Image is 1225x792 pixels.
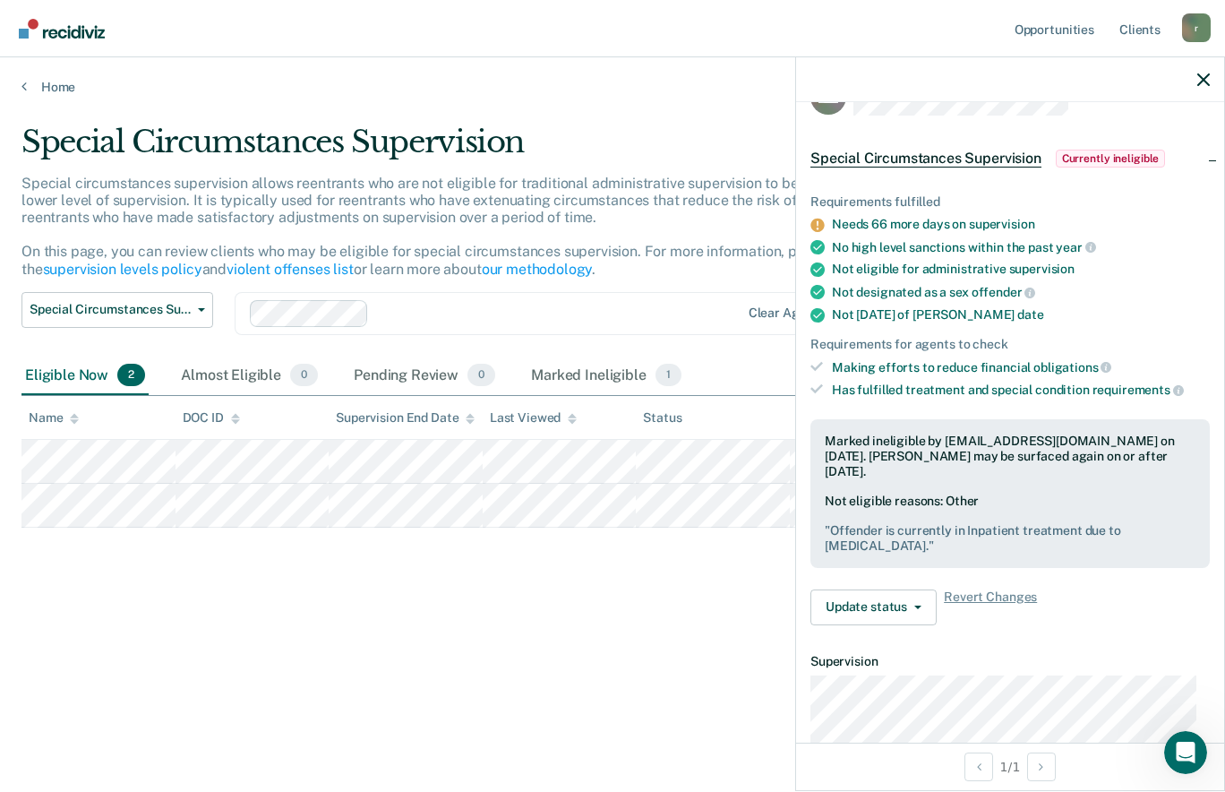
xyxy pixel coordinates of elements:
[832,284,1210,300] div: Not designated as a sex
[810,150,1041,168] span: Special Circumstances Supervision
[832,307,1210,323] div: Not [DATE] of [PERSON_NAME]
[1182,13,1211,42] button: Profile dropdown button
[1182,13,1211,42] div: r
[1009,262,1075,276] span: supervision
[1027,753,1056,781] button: Next Opportunity
[43,261,202,278] a: supervision levels policy
[796,743,1224,790] div: 1 / 1
[527,357,685,396] div: Marked Ineligible
[183,410,240,426] div: DOC ID
[21,175,901,278] p: Special circumstances supervision allows reentrants who are not eligible for traditional administ...
[30,302,191,317] span: Special Circumstances Supervision
[21,79,1204,95] a: Home
[832,382,1210,398] div: Has fulfilled treatment and special condition
[290,364,318,387] span: 0
[810,337,1210,352] div: Requirements for agents to check
[19,19,105,39] img: Recidiviz
[972,285,1036,299] span: offender
[467,364,495,387] span: 0
[796,130,1224,187] div: Special Circumstances SupervisionCurrently ineligible
[1164,731,1207,774] iframe: Intercom live chat
[832,359,1210,375] div: Making efforts to reduce financial
[832,262,1210,277] div: Not eligible for administrative
[825,494,1195,553] div: Not eligible reasons: Other
[749,306,825,321] div: Clear agents
[1056,150,1166,168] span: Currently ineligible
[825,434,1195,478] div: Marked ineligible by [EMAIL_ADDRESS][DOMAIN_NAME] on [DATE]. [PERSON_NAME] may be surfaced again ...
[832,217,1210,232] div: Needs 66 more days on supervision
[655,364,681,387] span: 1
[21,124,940,175] div: Special Circumstances Supervision
[177,357,321,396] div: Almost Eligible
[964,753,993,781] button: Previous Opportunity
[482,261,593,278] a: our methodology
[1017,307,1043,322] span: date
[21,357,149,396] div: Eligible Now
[810,194,1210,210] div: Requirements fulfilled
[832,239,1210,255] div: No high level sanctions within the past
[227,261,354,278] a: violent offenses list
[1092,383,1184,397] span: requirements
[810,654,1210,669] dt: Supervision
[336,410,475,426] div: Supervision End Date
[490,410,577,426] div: Last Viewed
[350,357,499,396] div: Pending Review
[810,590,937,625] button: Update status
[29,410,79,426] div: Name
[944,590,1037,625] span: Revert Changes
[643,410,681,426] div: Status
[1056,240,1095,254] span: year
[825,523,1195,554] pre: " Offender is currently in Inpatient treatment due to [MEDICAL_DATA]. "
[117,364,145,387] span: 2
[1033,360,1111,374] span: obligations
